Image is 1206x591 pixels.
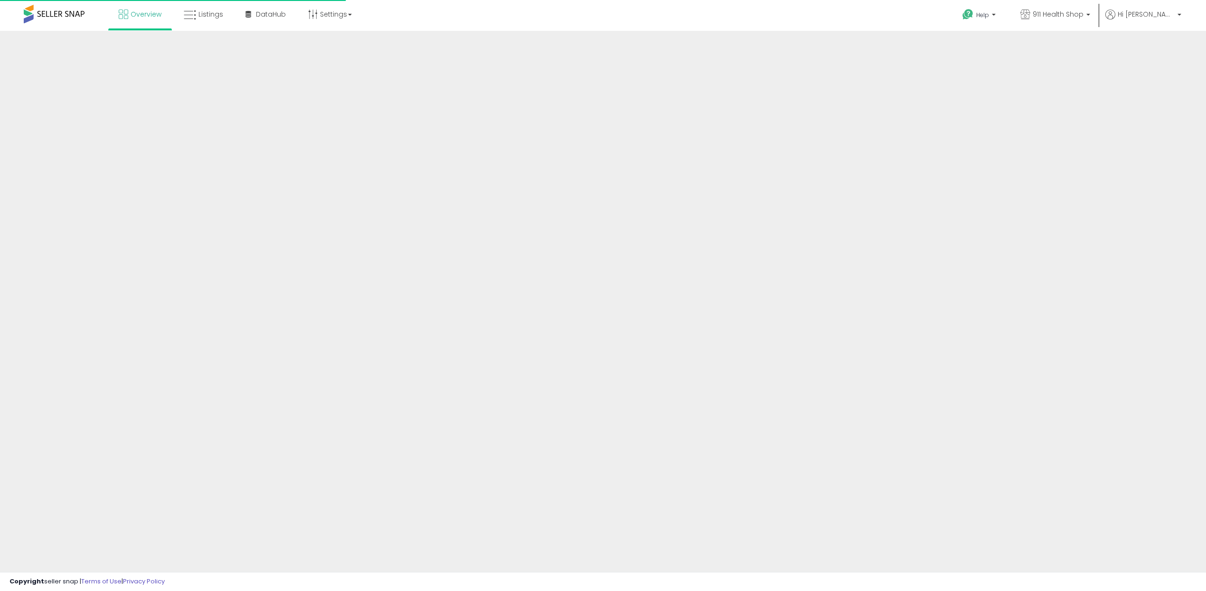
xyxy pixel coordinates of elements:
[1105,9,1181,31] a: Hi [PERSON_NAME]
[1118,9,1175,19] span: Hi [PERSON_NAME]
[962,9,974,20] i: Get Help
[1033,9,1084,19] span: 911 Health Shop
[955,1,1005,31] a: Help
[256,9,286,19] span: DataHub
[131,9,161,19] span: Overview
[976,11,989,19] span: Help
[198,9,223,19] span: Listings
